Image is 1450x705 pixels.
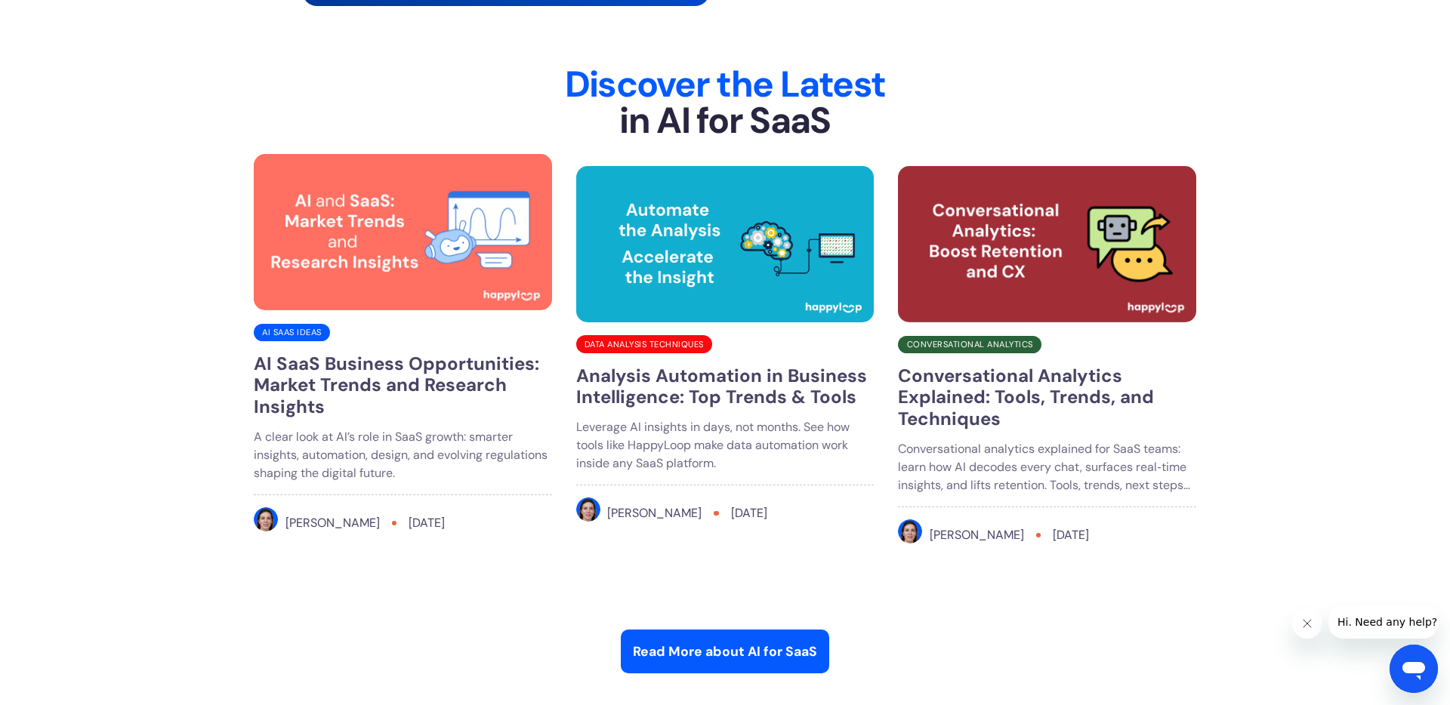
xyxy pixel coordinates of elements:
[621,630,829,673] a: Read More about AI for SaaS
[898,519,922,543] img: Ariana J.
[254,66,1196,139] h2: Discover the Latest
[576,353,875,547] a: Read full blog post
[254,353,552,418] h3: AI SaaS Business Opportunities: Market Trends and Research Insights
[576,418,875,473] p: Leverage AI insights in days, not months. See how tools like HappyLoop make data automation work ...
[254,154,552,310] img: Illustration representing AI and SaaS business opportunities with data analytics and market trends.
[619,97,830,144] span: in AI for SaaS
[898,166,1196,322] img: Red banner reading ‘Conversational Analytics: Boost Retention and CX’ with a chat‑bot speech‑bubb...
[576,335,712,352] div: Data Analysis Techniques
[898,166,1196,334] a: Read full blog post
[731,504,767,522] div: [DATE]
[898,365,1196,430] h3: Conversational Analytics Explained: Tools, Trends, and Techniques
[898,336,1041,353] div: Conversational Analytics
[1292,608,1322,639] iframe: Close message
[576,166,875,322] img: Header image showing a brain with gears connected to a screen, representing automation analysis a...
[576,166,875,334] a: Read full blog post
[576,497,600,522] img: Ariana J.
[1390,645,1438,693] iframe: Button to launch messaging window
[1053,526,1089,544] div: [DATE]
[898,440,1196,494] p: Conversational analytics explained for SaaS teams: learn how AI decodes every chat, surfaces real...
[254,428,552,482] p: A clear look at AI’s role in SaaS growth: smarter insights, automation, design, and evolving regu...
[898,353,1196,569] a: Read full blog post
[633,642,817,661] div: Read More about AI for SaaS
[254,154,552,322] a: Read full blog post
[607,504,702,522] div: [PERSON_NAME]
[409,514,445,532] div: [DATE]
[254,341,552,557] a: Read full blog post
[254,324,330,341] div: Ai SaaS Ideas
[285,514,380,532] div: [PERSON_NAME]
[1328,605,1438,639] iframe: Message from company
[576,365,875,409] h3: Analysis Automation in Business Intelligence: Top Trends & Tools
[254,507,278,531] img: Ariana J.
[930,526,1024,544] div: [PERSON_NAME]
